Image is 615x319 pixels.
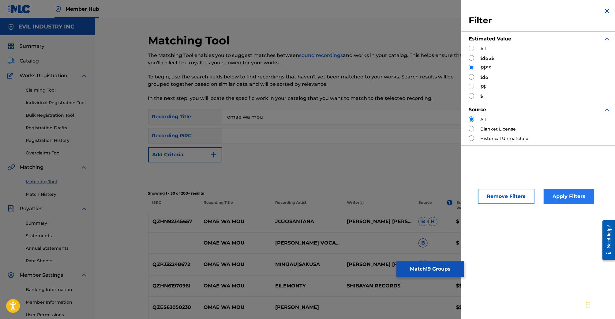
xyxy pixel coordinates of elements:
[343,218,414,225] p: [PERSON_NAME] [PERSON_NAME]
[7,43,44,50] a: SummarySummary
[418,217,428,226] span: B
[148,261,200,268] p: QZPJ32248672
[452,261,490,268] p: $
[148,109,562,187] form: Search Form
[26,258,88,264] a: Rate Sheets
[456,200,485,211] p: Estimated Value
[603,7,611,15] img: close
[469,107,486,112] strong: Source
[480,65,491,71] label: $$$$
[603,106,611,113] img: expand
[148,52,467,66] p: The Matching Tool enables you to suggest matches between and works in your catalog. This helps en...
[26,220,88,226] a: Summary
[480,46,486,52] label: All
[343,261,414,268] p: [PERSON_NAME] [PERSON_NAME]
[7,72,15,79] img: Works Registration
[469,36,511,42] strong: Estimated Value
[66,6,99,13] span: Member Hub
[80,272,88,279] img: expand
[200,282,271,290] p: OMAE WA MOU
[26,287,88,293] a: Banking Information
[148,218,200,225] p: QZHN92345657
[26,179,88,185] a: Matching Tool
[20,57,39,65] span: Catalog
[452,239,490,247] p: $
[271,261,343,268] p: MINIJAU|SAKUSA
[469,15,611,26] h3: Filter
[452,304,490,311] p: $$
[20,272,63,279] span: Member Settings
[20,43,44,50] span: Summary
[299,52,343,58] a: sound recordings
[7,57,15,65] img: Catalog
[26,112,88,119] a: Bulk Registration Tool
[480,74,489,81] label: $$$
[148,304,200,311] p: QZES62050230
[603,35,611,43] img: expand
[20,164,43,171] span: Matching
[396,261,464,277] button: Match19 Groups
[480,84,486,90] label: $$
[26,150,88,156] a: Overclaims Tool
[26,312,88,318] a: User Permissions
[148,95,467,102] p: In the next step, you will locate the specific work in your catalog that you want to match to the...
[586,296,590,314] div: Drag
[478,189,534,204] button: Remove Filters
[7,272,15,279] img: Member Settings
[480,135,529,142] label: Historical Unmatched
[584,290,615,319] iframe: Chat Widget
[418,260,428,269] span: B
[271,304,343,311] p: [PERSON_NAME]
[20,205,42,212] span: Royalties
[428,217,437,226] span: H
[7,164,15,171] img: Matching
[343,200,414,211] p: Writer(s)
[7,23,15,31] img: Accounts
[26,137,88,144] a: Registration History
[271,218,343,225] p: JOJOSANTANA
[343,282,414,290] p: SHIBAYAN RECORDS
[200,261,271,268] p: OMAE WA MOU
[26,125,88,131] a: Registration Drafts
[148,191,562,196] p: Showing 1 - 30 of 200+ results
[480,116,486,123] label: All
[418,200,432,211] p: Source
[418,238,428,248] span: B
[271,200,343,211] p: Recording Artist
[18,23,74,30] h5: EVIL INDUSTRY INC
[271,239,343,247] p: [PERSON_NAME] VOCALOID
[80,164,88,171] img: expand
[544,189,594,204] button: Apply Filters
[271,282,343,290] p: EILEMONTY
[7,5,31,13] img: MLC Logo
[148,282,200,290] p: QZHN61970961
[26,100,88,106] a: Individual Registration Tool
[200,218,271,225] p: OMAE WA MOU
[598,215,615,265] iframe: Resource Center
[20,72,67,79] span: Works Registration
[26,87,88,93] a: Claiming Tool
[148,34,233,47] h2: Matching Tool
[26,191,88,198] a: Match History
[447,200,452,205] span: ?
[26,299,88,306] a: Member Information
[480,126,516,132] label: Blanket License
[148,200,200,211] p: ISRC
[200,304,271,311] p: OMAE WA MOU
[54,6,62,13] img: Top Rightsholder
[26,233,88,239] a: Statements
[452,282,490,290] p: $$
[452,218,490,225] p: $
[200,239,271,247] p: OMAE WA MOU
[148,73,467,88] p: To begin, use the search fields below to find recordings that haven't yet been matched to your wo...
[199,200,271,211] p: Recording Title
[210,151,217,158] img: 9d2ae6d4665cec9f34b9.svg
[480,93,483,100] label: $
[80,72,88,79] img: expand
[480,55,494,62] label: $$$$$
[80,205,88,212] img: expand
[26,245,88,252] a: Annual Statements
